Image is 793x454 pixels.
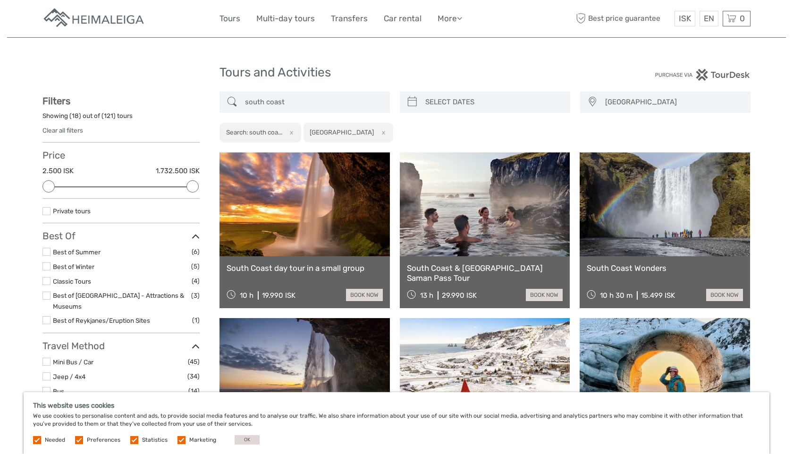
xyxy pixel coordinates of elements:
a: Best of Winter [53,263,94,270]
label: Marketing [189,436,216,444]
span: 10 h [240,291,253,300]
label: 18 [72,111,79,120]
a: South Coast & [GEOGRAPHIC_DATA] Saman Pass Tour [407,263,563,283]
a: South Coast Wonders [587,263,743,273]
span: (14) [188,386,200,396]
a: Bus [53,387,64,395]
a: Best of [GEOGRAPHIC_DATA] - Attractions & Museums [53,292,184,310]
input: SEARCH [241,94,385,110]
input: SELECT DATES [422,94,565,110]
div: 29.990 ISK [442,291,477,300]
a: Car rental [384,12,422,25]
label: Needed [45,436,65,444]
label: 2.500 ISK [42,166,74,176]
label: Statistics [142,436,168,444]
label: Preferences [87,436,120,444]
div: EN [700,11,718,26]
span: (3) [191,290,200,301]
label: 1.732.500 ISK [156,166,200,176]
a: South Coast day tour in a small group [227,263,383,273]
span: (1) [192,315,200,326]
a: book now [706,289,743,301]
span: (6) [192,246,200,257]
a: book now [526,289,563,301]
a: Jeep / 4x4 [53,373,85,380]
a: book now [346,289,383,301]
a: More [438,12,462,25]
span: (4) [192,276,200,286]
img: Apartments in Reykjavik [42,7,146,30]
span: (45) [188,356,200,367]
a: Transfers [331,12,368,25]
a: Private tours [53,207,91,215]
div: 15.499 ISK [641,291,675,300]
strong: Filters [42,95,70,107]
span: (34) [187,371,200,382]
span: Best price guarantee [574,11,672,26]
span: ISK [679,14,691,23]
button: Open LiveChat chat widget [109,15,120,26]
h2: Search: south coa... [226,128,282,136]
h2: [GEOGRAPHIC_DATA] [310,128,374,136]
img: PurchaseViaTourDesk.png [655,69,751,81]
a: Tours [219,12,240,25]
h1: Tours and Activities [219,65,574,80]
button: OK [235,435,260,445]
span: (5) [191,261,200,272]
a: Classic Tours [53,277,91,285]
button: x [284,127,296,137]
a: Clear all filters [42,126,83,134]
a: Mini Bus / Car [53,358,93,366]
span: 10 h 30 m [600,291,633,300]
a: Best of Summer [53,248,101,256]
button: x [375,127,388,137]
h3: Price [42,150,200,161]
div: We use cookies to personalise content and ads, to provide social media features and to analyse ou... [24,392,769,454]
p: We're away right now. Please check back later! [13,17,107,24]
div: Showing ( ) out of ( ) tours [42,111,200,126]
button: [GEOGRAPHIC_DATA] [601,94,746,110]
a: Best of Reykjanes/Eruption Sites [53,317,150,324]
label: 121 [104,111,113,120]
h5: This website uses cookies [33,402,760,410]
div: 19.990 ISK [262,291,295,300]
h3: Best Of [42,230,200,242]
h3: Travel Method [42,340,200,352]
span: 13 h [420,291,433,300]
span: 0 [738,14,746,23]
a: Multi-day tours [256,12,315,25]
